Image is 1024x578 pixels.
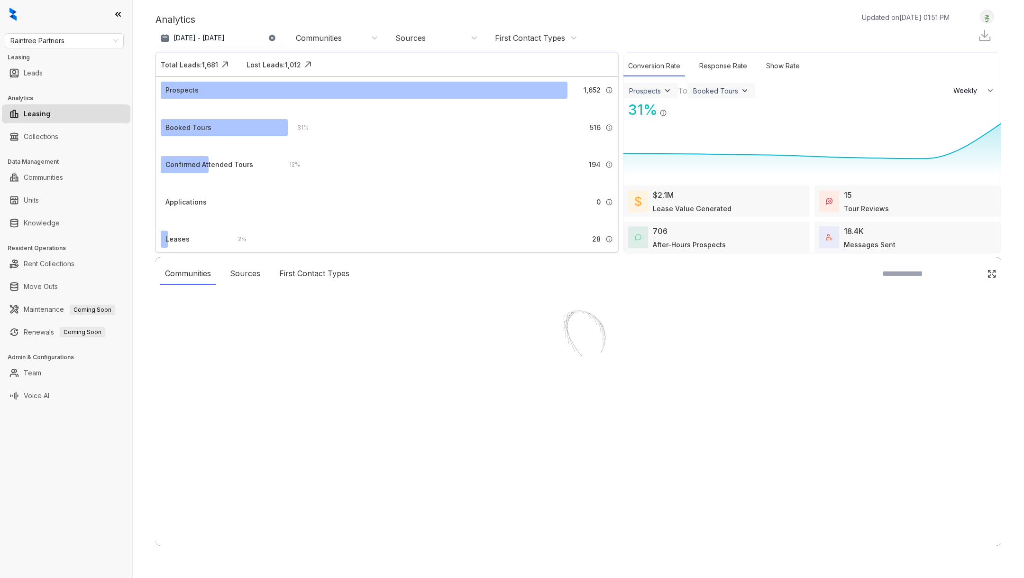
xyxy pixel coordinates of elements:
[948,82,1001,99] button: Weekly
[218,57,232,72] img: Click Icon
[2,277,130,296] li: Move Outs
[693,87,738,95] div: Booked Tours
[980,12,994,22] img: UserAvatar
[653,189,674,201] div: $2.1M
[225,263,265,285] div: Sources
[2,64,130,83] li: Leads
[8,353,132,362] h3: Admin & Configurations
[24,64,43,83] a: Leads
[2,191,130,210] li: Units
[740,86,750,95] img: ViewFilterArrow
[229,234,247,244] div: 2 %
[2,323,130,342] li: Renewals
[165,159,253,170] div: Confirmed Attended Tours
[844,240,896,250] div: Messages Sent
[659,109,667,117] img: Info
[274,263,354,285] div: First Contact Types
[2,254,130,273] li: Rent Collections
[9,8,17,21] img: logo
[761,56,805,76] div: Show Rate
[24,127,58,146] a: Collections
[605,124,613,131] img: Info
[288,122,309,133] div: 31 %
[24,254,74,273] a: Rent Collections
[605,161,613,168] img: Info
[495,33,565,43] div: First Contact Types
[653,225,667,237] div: 706
[161,60,218,70] div: Total Leads: 1,681
[24,364,41,382] a: Team
[8,94,132,103] h3: Analytics
[623,99,658,121] div: 31 %
[24,191,39,210] a: Units
[589,159,601,170] span: 194
[301,57,315,72] img: Click Icon
[8,53,132,62] h3: Leasing
[844,204,889,214] div: Tour Reviews
[70,305,115,315] span: Coming Soon
[978,28,992,43] img: Download
[60,327,105,337] span: Coming Soon
[653,240,726,250] div: After-Hours Prospects
[155,29,283,47] button: [DATE] - [DATE]
[695,56,752,76] div: Response Rate
[24,386,49,405] a: Voice AI
[165,197,207,207] div: Applications
[605,86,613,94] img: Info
[605,198,613,206] img: Info
[562,385,595,395] div: Loading...
[2,104,130,123] li: Leasing
[953,86,982,95] span: Weekly
[862,12,950,22] p: Updated on [DATE] 01:51 PM
[987,269,997,279] img: Click Icon
[584,85,601,95] span: 1,652
[592,234,601,244] span: 28
[623,56,685,76] div: Conversion Rate
[844,189,852,201] div: 15
[296,33,342,43] div: Communities
[24,214,60,233] a: Knowledge
[2,214,130,233] li: Knowledge
[10,34,118,48] span: Raintree Partners
[155,12,195,27] p: Analytics
[678,85,687,96] div: To
[629,87,661,95] div: Prospects
[967,270,975,278] img: SearchIcon
[596,197,601,207] span: 0
[24,277,58,296] a: Move Outs
[165,234,190,244] div: Leases
[165,122,211,133] div: Booked Tours
[280,159,300,170] div: 12 %
[247,60,301,70] div: Lost Leads: 1,012
[2,168,130,187] li: Communities
[24,168,63,187] a: Communities
[8,158,132,166] h3: Data Management
[160,263,216,285] div: Communities
[24,323,105,342] a: RenewalsComing Soon
[605,235,613,243] img: Info
[826,198,832,205] img: TourReviews
[174,33,225,43] p: [DATE] - [DATE]
[2,127,130,146] li: Collections
[2,386,130,405] li: Voice AI
[8,244,132,252] h3: Resident Operations
[395,33,426,43] div: Sources
[635,234,641,241] img: AfterHoursConversations
[2,300,130,319] li: Maintenance
[826,234,832,241] img: TotalFum
[635,196,641,207] img: LeaseValue
[165,85,199,95] div: Prospects
[590,122,601,133] span: 516
[2,364,130,382] li: Team
[653,204,731,214] div: Lease Value Generated
[24,104,50,123] a: Leasing
[844,225,864,237] div: 18.4K
[663,86,672,95] img: ViewFilterArrow
[531,290,626,385] img: Loader
[667,101,681,115] img: Click Icon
